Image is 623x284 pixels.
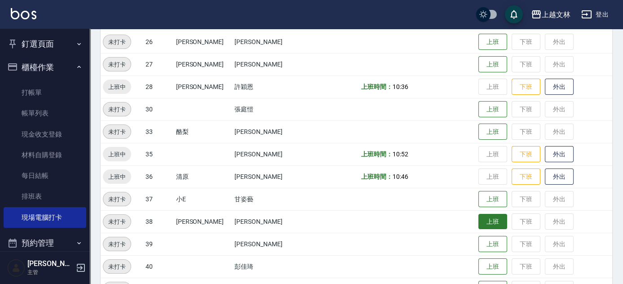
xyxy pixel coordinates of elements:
[103,150,131,159] span: 上班中
[143,53,174,75] td: 27
[103,105,131,114] span: 未打卡
[143,233,174,255] td: 39
[4,231,86,255] button: 預約管理
[103,82,131,92] span: 上班中
[103,127,131,137] span: 未打卡
[174,75,232,98] td: [PERSON_NAME]
[174,53,232,75] td: [PERSON_NAME]
[578,6,612,23] button: 登出
[478,191,507,208] button: 上班
[27,268,73,276] p: 主管
[174,120,232,143] td: 酪梨
[143,120,174,143] td: 33
[4,124,86,145] a: 現金收支登錄
[478,101,507,118] button: 上班
[143,98,174,120] td: 30
[232,120,300,143] td: [PERSON_NAME]
[232,53,300,75] td: [PERSON_NAME]
[4,186,86,207] a: 排班表
[143,75,174,98] td: 28
[4,103,86,124] a: 帳單列表
[143,31,174,53] td: 26
[143,143,174,165] td: 35
[4,82,86,103] a: 打帳單
[393,173,408,180] span: 10:46
[232,31,300,53] td: [PERSON_NAME]
[512,79,540,95] button: 下班
[232,143,300,165] td: [PERSON_NAME]
[478,236,507,253] button: 上班
[143,255,174,278] td: 40
[7,259,25,277] img: Person
[232,210,300,233] td: [PERSON_NAME]
[232,188,300,210] td: 甘姿藝
[103,217,131,226] span: 未打卡
[143,210,174,233] td: 38
[527,5,574,24] button: 上越文林
[393,151,408,158] span: 10:52
[512,146,540,163] button: 下班
[4,32,86,56] button: 釘選頁面
[545,79,574,95] button: 外出
[232,255,300,278] td: 彭佳琦
[103,37,131,47] span: 未打卡
[232,75,300,98] td: 許穎恩
[393,83,408,90] span: 10:36
[545,169,574,185] button: 外出
[27,259,73,268] h5: [PERSON_NAME]
[478,34,507,50] button: 上班
[361,83,393,90] b: 上班時間：
[232,98,300,120] td: 張庭愷
[174,165,232,188] td: 清原
[143,188,174,210] td: 37
[103,195,131,204] span: 未打卡
[4,145,86,165] a: 材料自購登錄
[174,188,232,210] td: 小E
[361,151,393,158] b: 上班時間：
[478,124,507,140] button: 上班
[143,165,174,188] td: 36
[232,165,300,188] td: [PERSON_NAME]
[103,172,131,182] span: 上班中
[478,56,507,73] button: 上班
[4,207,86,228] a: 現場電腦打卡
[478,214,507,230] button: 上班
[174,31,232,53] td: [PERSON_NAME]
[232,233,300,255] td: [PERSON_NAME]
[174,210,232,233] td: [PERSON_NAME]
[512,169,540,185] button: 下班
[4,56,86,79] button: 櫃檯作業
[361,173,393,180] b: 上班時間：
[103,240,131,249] span: 未打卡
[103,262,131,271] span: 未打卡
[11,8,36,19] img: Logo
[478,258,507,275] button: 上班
[103,60,131,69] span: 未打卡
[505,5,523,23] button: save
[542,9,570,20] div: 上越文林
[545,146,574,163] button: 外出
[4,165,86,186] a: 每日結帳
